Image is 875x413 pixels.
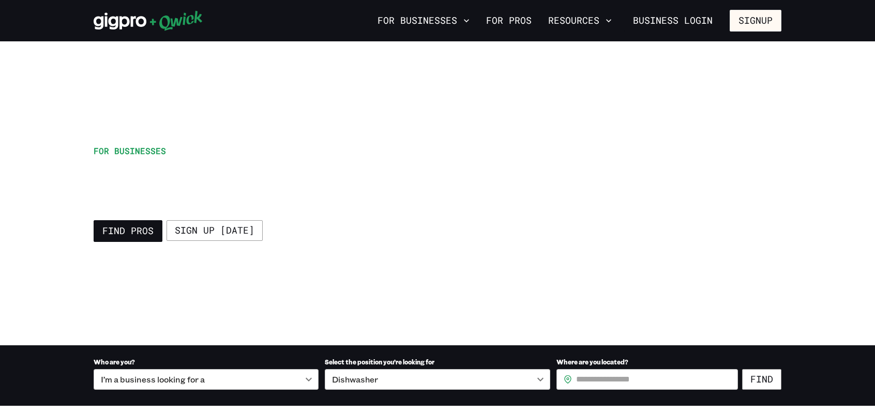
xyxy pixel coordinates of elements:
span: For Businesses [94,145,166,156]
div: I’m a business looking for a [94,369,319,390]
a: Find Pros [94,220,162,242]
button: For Businesses [373,12,474,29]
a: Business Login [624,10,721,32]
button: Signup [730,10,781,32]
div: Dishwasher [325,369,550,390]
a: Sign up [DATE] [167,220,263,241]
span: Who are you? [94,358,135,366]
h1: Qwick has all the help you need to cover culinary, service, and support roles. [94,161,506,208]
span: Where are you located? [556,358,628,366]
button: Resources [544,12,616,29]
button: Find [742,369,781,390]
span: Select the position you’re looking for [325,358,434,366]
a: For Pros [482,12,536,29]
